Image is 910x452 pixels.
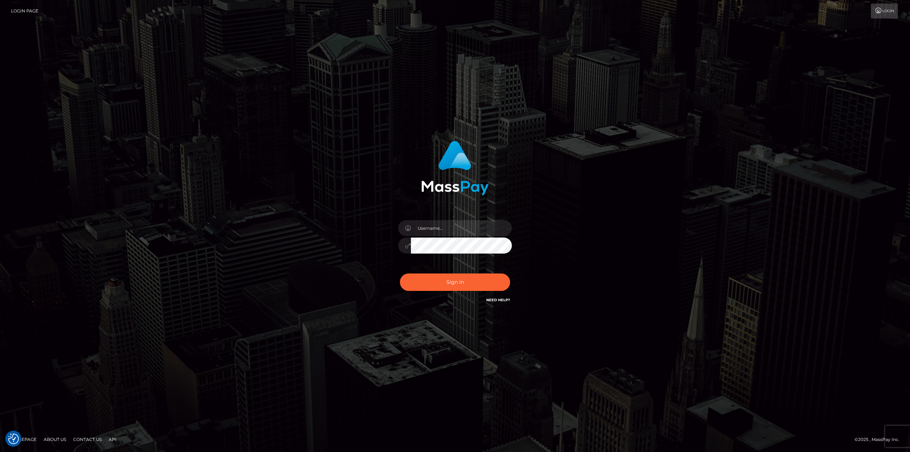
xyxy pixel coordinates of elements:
a: Need Help? [486,298,510,302]
button: Consent Preferences [8,434,19,444]
a: About Us [41,434,69,445]
a: Login Page [11,4,38,18]
img: MassPay Login [421,141,489,195]
button: Sign in [400,273,510,291]
a: Contact Us [70,434,105,445]
input: Username... [411,220,512,236]
a: API [106,434,119,445]
a: Login [871,4,898,18]
div: © 2025 , MassPay Inc. [855,436,905,443]
a: Homepage [8,434,39,445]
img: Revisit consent button [8,434,19,444]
